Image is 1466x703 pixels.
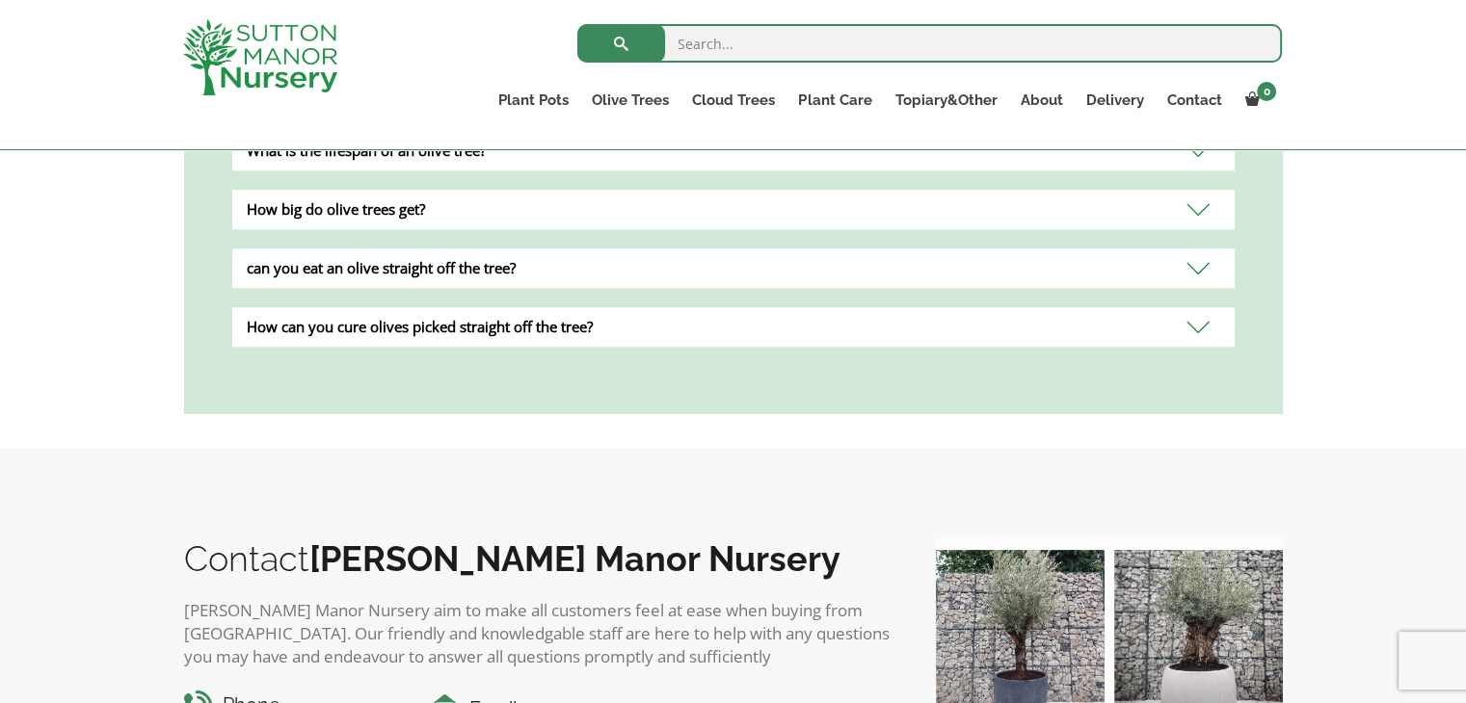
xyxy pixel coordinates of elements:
[1155,87,1233,114] a: Contact
[580,87,680,114] a: Olive Trees
[309,538,840,579] b: [PERSON_NAME] Manor Nursery
[1008,87,1074,114] a: About
[487,87,580,114] a: Plant Pots
[232,131,1235,170] div: What is the lifespan of an olive tree?
[184,599,897,668] p: [PERSON_NAME] Manor Nursery aim to make all customers feel at ease when buying from [GEOGRAPHIC_D...
[232,248,1235,288] div: can you eat an olive straight off the tree?
[883,87,1008,114] a: Topiary&Other
[577,24,1282,63] input: Search...
[680,87,786,114] a: Cloud Trees
[232,307,1235,347] div: How can you cure olives picked straight off the tree?
[232,190,1235,229] div: How big do olive trees get?
[1257,82,1276,101] span: 0
[786,87,883,114] a: Plant Care
[1233,87,1282,114] a: 0
[183,19,337,95] img: logo
[1074,87,1155,114] a: Delivery
[184,538,897,579] h2: Contact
